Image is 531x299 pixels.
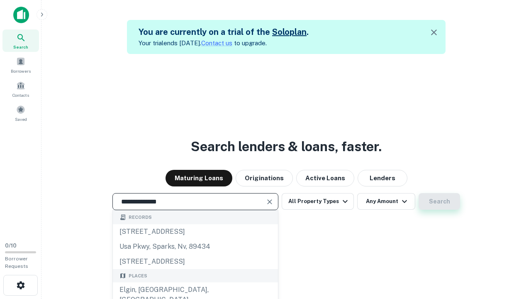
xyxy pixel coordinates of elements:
a: Saved [2,102,39,124]
h3: Search lenders & loans, faster. [191,137,382,157]
button: Lenders [358,170,407,186]
span: Contacts [12,92,29,98]
button: All Property Types [282,193,354,210]
h5: You are currently on a trial of the . [139,26,309,38]
button: Active Loans [296,170,354,186]
span: Borrowers [11,68,31,74]
span: Search [13,44,28,50]
a: Contacts [2,78,39,100]
div: [STREET_ADDRESS] [113,224,278,239]
span: 0 / 10 [5,243,17,249]
span: Borrower Requests [5,256,28,269]
a: Borrowers [2,54,39,76]
img: capitalize-icon.png [13,7,29,23]
button: Any Amount [357,193,415,210]
p: Your trial ends [DATE]. to upgrade. [139,38,309,48]
span: Places [129,272,147,279]
span: Saved [15,116,27,123]
button: Clear [264,196,275,208]
div: [STREET_ADDRESS] [113,254,278,269]
a: Soloplan [272,27,307,37]
button: Originations [236,170,293,186]
div: usa pkwy, sparks, nv, 89434 [113,239,278,254]
a: Search [2,29,39,52]
iframe: Chat Widget [490,233,531,272]
span: Records [129,214,152,221]
a: Contact us [201,39,232,47]
button: Maturing Loans [166,170,232,186]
